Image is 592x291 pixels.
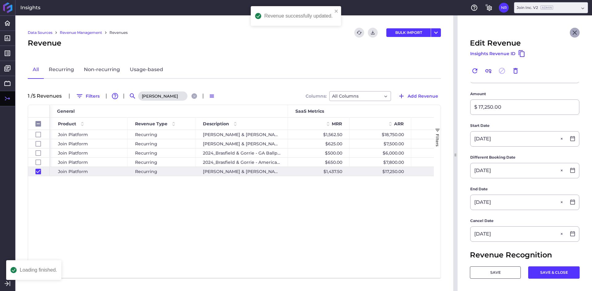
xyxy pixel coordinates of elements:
button: SAVE & CLOSE [528,266,580,279]
div: [PERSON_NAME] & [PERSON_NAME] LLC - First Health Project [195,139,288,148]
button: Close [570,28,580,38]
div: $18,750.00 [350,130,411,139]
div: Recurring [128,130,195,139]
div: Join Inc. V2 [517,5,553,10]
button: Download [368,28,378,38]
div: Press SPACE to deselect this row. [28,167,50,176]
span: Insights Revenue ID [470,50,516,57]
div: Dropdown select [329,91,391,101]
a: Revenues [109,30,128,35]
div: $17,250.00 [411,167,473,176]
div: Recurring [128,139,195,148]
div: Press SPACE to select this row. [28,130,50,139]
div: 1 / 5 Revenue s [28,94,65,99]
div: $17,250.00 [350,167,411,176]
div: $500.00 [288,148,350,157]
div: $6,000.00 [350,148,411,157]
a: Non-recurring [79,61,125,79]
span: Amount [470,91,486,97]
span: Join Platform [58,130,88,139]
div: $7,800.00 [411,158,473,167]
span: General [57,108,75,114]
button: BULK IMPORT [386,28,431,37]
button: Add Revenue [395,91,441,101]
button: Refresh [354,28,364,38]
a: Recurring [44,61,79,79]
div: $1,437.50 [288,167,350,176]
button: Insights Revenue ID [470,49,526,59]
div: Recurring [128,148,195,157]
input: Enter Amount [471,100,579,115]
a: Revenue Management [60,30,102,35]
div: $7,800.00 [350,158,411,167]
div: Recurring [128,158,195,167]
ins: Admin [541,6,553,10]
div: [PERSON_NAME] & [PERSON_NAME] [195,130,288,139]
div: Press SPACE to select this row. [28,158,50,167]
span: All Columns [332,92,359,100]
span: MRR [332,121,342,127]
input: Select Date [471,163,566,178]
input: Cancel Date [471,227,566,241]
span: Revenue Recognition [470,249,552,261]
div: Press SPACE to select this row. [28,139,50,148]
button: Renew [470,66,480,76]
button: Delete [511,66,520,76]
div: $625.00 [288,139,350,148]
span: Filters [435,134,440,147]
button: Search by [128,91,138,101]
span: Join Platform [58,139,88,148]
div: $650.00 [288,158,350,167]
span: SaaS Metrics [295,108,324,114]
span: Different Booking Date [470,154,516,160]
div: $6,000.00 [411,148,473,157]
span: Join Platform [58,158,88,167]
button: Help [469,3,479,13]
button: Close [559,163,566,178]
div: $7,500.00 [411,139,473,148]
button: General Settings [484,3,494,13]
a: Data Sources [28,30,52,35]
button: Close [559,195,566,210]
button: Close search [191,93,197,99]
span: Revenue [28,38,61,49]
button: Link [483,66,493,76]
input: Select Date [471,131,566,146]
div: 2024_Brasfield & Gorrie - GA Ballpark Project- 2024 [PERSON_NAME] [195,148,288,157]
span: ARR [394,121,404,127]
span: Join Platform [58,149,88,157]
button: User Menu [499,3,509,13]
div: Dropdown select [514,2,588,13]
div: Loading finished. [20,268,57,273]
div: $1,562.50 [288,130,350,139]
button: close [335,9,339,14]
span: Columns: [306,94,327,98]
input: Select Date [471,195,566,210]
button: User Menu [431,28,441,37]
div: $25,000.00 [411,130,473,139]
button: Close [559,227,566,241]
span: Join Platform [58,167,88,176]
span: Cancel Date [470,218,494,224]
span: End Date [470,186,488,192]
a: Usage-based [125,61,168,79]
span: Description [203,121,229,127]
div: Press SPACE to select this row. [28,148,50,158]
button: Filters [73,91,102,101]
span: Revenue Type [135,121,167,127]
div: Revenue successfully updated. [264,14,332,18]
div: Recurring [128,167,195,176]
span: Product [58,121,76,127]
button: SAVE [470,266,521,279]
button: Close [559,131,566,146]
span: Add Revenue [408,93,438,99]
div: $7,500.00 [350,139,411,148]
span: Edit Revenue [470,38,521,49]
div: 2024_Brasfield & Gorrie - American Cast Iron Pipe project [195,158,288,167]
a: All [28,61,44,79]
span: Start Date [470,123,490,129]
div: [PERSON_NAME] & [PERSON_NAME] [DATE] Healthcare [GEOGRAPHIC_DATA] [GEOGRAPHIC_DATA] [195,167,288,176]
